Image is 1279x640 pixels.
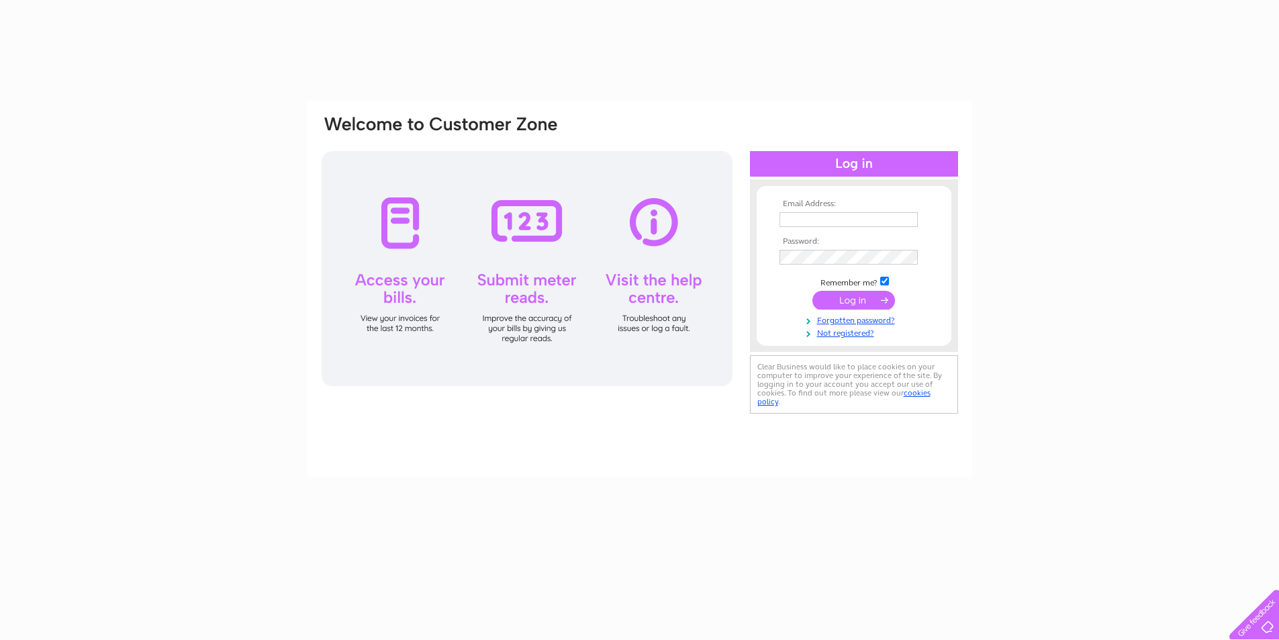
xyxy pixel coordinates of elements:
[779,326,932,338] a: Not registered?
[776,199,932,209] th: Email Address:
[776,275,932,288] td: Remember me?
[812,291,895,310] input: Submit
[750,355,958,414] div: Clear Business would like to place cookies on your computer to improve your experience of the sit...
[776,237,932,246] th: Password:
[757,388,931,406] a: cookies policy
[779,313,932,326] a: Forgotten password?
